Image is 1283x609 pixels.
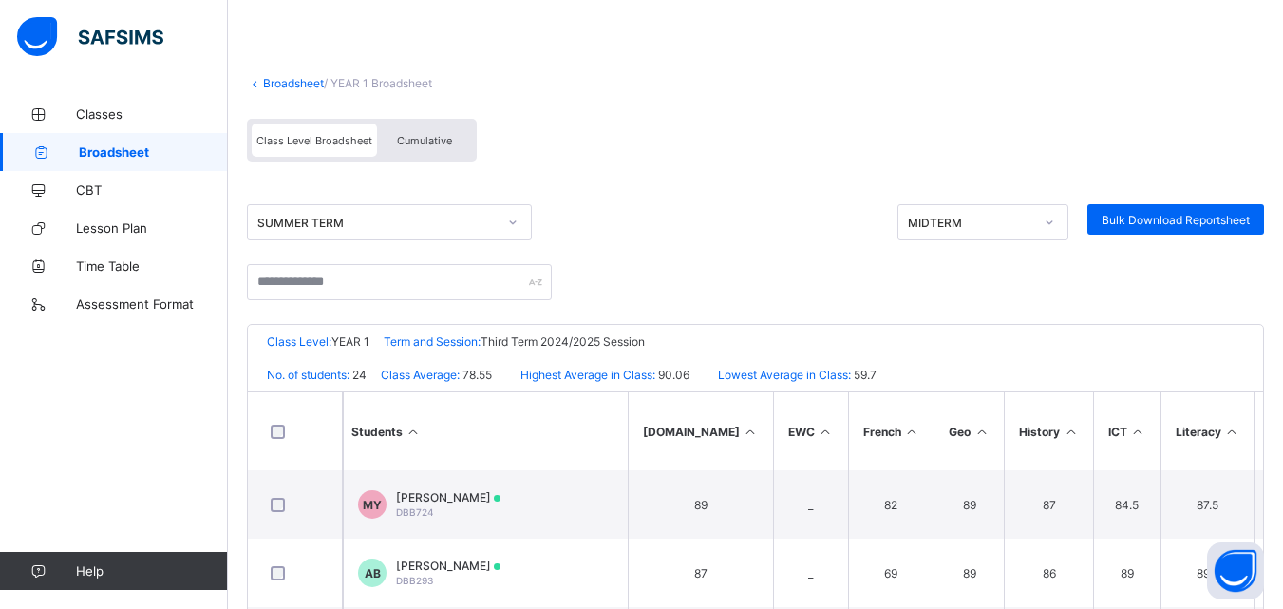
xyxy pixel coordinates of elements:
span: [PERSON_NAME] [396,490,500,504]
th: EWC [773,392,848,470]
td: 89.5 [1160,539,1255,607]
button: Open asap [1207,542,1264,599]
span: Class Level: [267,334,331,349]
span: Lowest Average in Class: [718,368,851,382]
span: Term and Session: [384,334,481,349]
th: Geo [934,392,1004,470]
span: Third Term 2024/2025 Session [481,334,645,349]
i: Sort in Ascending Order [1224,425,1240,439]
span: Class Average: [381,368,460,382]
span: DBB724 [396,506,434,518]
span: Class Level Broadsheet [256,134,372,147]
span: 90.06 [655,368,689,382]
span: Highest Average in Class: [520,368,655,382]
span: Bulk Download Reportsheet [1102,213,1250,227]
i: Sort in Ascending Order [1063,425,1079,439]
td: 89 [628,470,773,539]
th: Students [343,392,628,470]
td: _ [773,539,848,607]
i: Sort in Ascending Order [743,425,759,439]
span: 78.55 [460,368,492,382]
span: / YEAR 1 Broadsheet [324,76,432,90]
span: No. of students: [267,368,349,382]
td: 89 [1093,539,1160,607]
i: Sort in Ascending Order [1130,425,1146,439]
span: Lesson Plan [76,220,228,236]
th: Literacy [1160,392,1255,470]
td: 84.5 [1093,470,1160,539]
td: 87 [628,539,773,607]
td: 87 [1004,470,1093,539]
th: ICT [1093,392,1160,470]
td: 89 [934,539,1004,607]
span: Help [76,563,227,579]
a: Broadsheet [263,76,324,90]
span: AB [365,566,381,580]
span: MY [363,498,382,512]
span: Assessment Format [76,296,228,312]
td: 86 [1004,539,1093,607]
i: Sort in Ascending Order [973,425,990,439]
span: Time Table [76,258,228,274]
span: DBB293 [396,575,433,586]
span: YEAR 1 [331,334,369,349]
div: MIDTERM [908,216,1033,230]
span: Classes [76,106,228,122]
span: Cumulative [397,134,452,147]
span: 59.7 [851,368,877,382]
div: SUMMER TERM [257,216,497,230]
td: 87.5 [1160,470,1255,539]
img: safsims [17,17,163,57]
td: 89 [934,470,1004,539]
span: [PERSON_NAME] [396,559,500,573]
span: CBT [76,182,228,198]
td: 69 [848,539,934,607]
th: History [1004,392,1093,470]
th: French [848,392,934,470]
i: Sort in Ascending Order [818,425,834,439]
span: 24 [349,368,367,382]
td: _ [773,470,848,539]
i: Sort Ascending [406,425,422,439]
td: 82 [848,470,934,539]
i: Sort in Ascending Order [904,425,920,439]
th: [DOMAIN_NAME] [628,392,773,470]
span: Broadsheet [79,144,228,160]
